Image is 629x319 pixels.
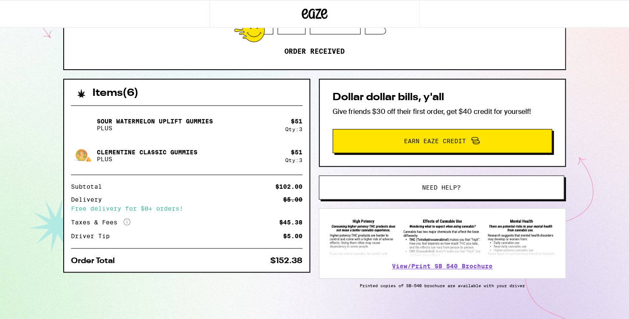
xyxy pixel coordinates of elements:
span: Earn Eaze Credit [404,138,466,144]
div: Qty: 3 [285,126,302,132]
p: PLUS [97,156,197,163]
h2: Dollar dollar bills, y'all [333,92,552,103]
span: Need help? [422,184,461,190]
button: Earn Eaze Credit [333,129,552,153]
div: Taxes & Fees [71,218,130,226]
p: PLUS [97,125,213,132]
img: Clementine CLASSIC Gummies [71,144,95,168]
div: Delivery [71,196,108,202]
div: $ 51 [291,149,302,156]
a: View/Print SB 540 Brochure [392,263,493,270]
div: $ 51 [291,118,302,125]
div: $45.38 [279,219,302,225]
img: Sour Watermelon UPLIFT Gummies [71,113,95,137]
div: $152.38 [270,257,302,265]
div: Free delivery for $0+ orders! [71,206,302,212]
p: Order received [284,47,345,56]
span: Hi. Need any help? [5,6,62,13]
div: $5.00 [283,196,302,202]
div: $102.00 [275,184,302,190]
div: Subtotal [71,184,108,190]
p: Sour Watermelon UPLIFT Gummies [97,118,213,125]
div: $5.00 [283,233,302,239]
p: Clementine CLASSIC Gummies [97,149,197,156]
h2: Items ( 6 ) [92,88,139,98]
img: SB 540 Brochure preview [328,217,557,257]
button: Need help? [319,175,564,199]
div: Qty: 3 [285,157,302,163]
p: Printed copies of SB-540 brochure are available with your driver [319,283,566,288]
p: Give friends $30 off their first order, get $40 credit for yourself! [333,107,552,116]
div: Driver Tip [71,233,116,239]
div: Order Total [71,257,121,265]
